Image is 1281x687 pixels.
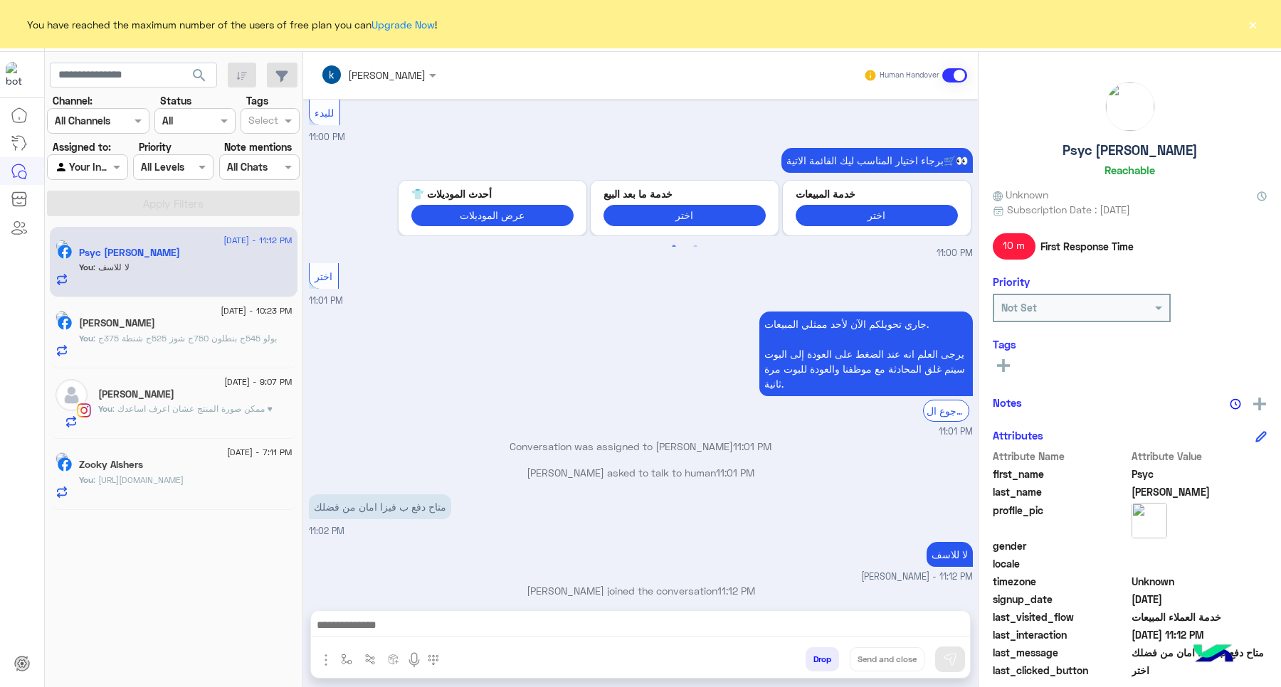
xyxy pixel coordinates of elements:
span: 10 m [993,233,1035,259]
h5: Alaa Mahmoud [98,388,174,400]
img: send voice note [406,651,423,669]
button: Apply Filters [47,191,300,216]
p: خدمة ما بعد البيع [603,186,766,201]
small: Human Handover [880,70,939,81]
span: 11:01 PM [939,425,973,439]
h5: Psyc Rosol [79,247,180,259]
p: 15/9/2025, 11:02 PM [309,494,451,519]
span: You [79,262,93,272]
span: last_name [993,484,1129,499]
span: Psyc [1132,467,1267,481]
h5: Zooky Alshers [79,459,143,471]
span: [DATE] - 10:23 PM [221,304,292,317]
span: 11:01 PM [733,440,771,452]
img: picture [56,240,68,252]
label: Priority [139,139,172,154]
span: https://eagle.com.eg/collections/jeans [93,474,184,485]
span: 11:01 PM [309,295,343,306]
span: Attribute Value [1132,449,1267,464]
span: Attribute Name [993,449,1129,464]
span: [DATE] - 7:11 PM [227,446,292,459]
img: picture [1106,82,1154,131]
h5: Psyc [PERSON_NAME] [1063,142,1198,159]
img: 713415422032625 [6,62,31,87]
span: [DATE] - 11:12 PM [223,234,292,247]
a: Upgrade Now [371,18,435,31]
h6: Reachable [1105,164,1155,176]
span: ممكن صورة المنتج عشان اعرف اساعدك ♥ [112,403,273,414]
p: 15/9/2025, 11:00 PM [781,148,973,173]
img: Trigger scenario [364,654,376,665]
span: timezone [993,574,1129,589]
span: null [1132,556,1267,571]
span: [PERSON_NAME] - 11:12 PM [861,570,973,584]
span: خدمة العملاء المبيعات [1132,609,1267,624]
div: Select [246,112,278,131]
img: add [1253,398,1266,410]
h6: Notes [993,396,1022,409]
span: first_name [993,467,1129,481]
span: gender [993,538,1129,553]
p: أحدث الموديلات 👕 [411,186,574,201]
span: locale [993,556,1129,571]
button: عرض الموديلات [411,205,574,225]
p: 15/9/2025, 11:01 PM [759,311,973,396]
button: create order [382,647,406,671]
span: null [1132,538,1267,553]
span: You have reached the maximum number of the users of free plan you can ! [27,17,437,32]
span: [DATE] - 9:07 PM [224,376,292,388]
img: Instagram [77,403,91,417]
h6: Tags [993,338,1267,351]
img: notes [1230,398,1241,410]
label: Note mentions [224,139,292,154]
img: picture [56,452,68,465]
span: last_message [993,645,1129,660]
span: Unknown [993,187,1048,202]
h5: Mohamed Talat [79,317,155,329]
span: You [79,333,93,343]
span: Rosol [1132,484,1267,499]
p: [PERSON_NAME] joined the conversation [309,583,973,598]
img: Facebook [58,457,72,472]
img: send message [943,652,957,666]
span: You [98,403,112,414]
button: اختر [796,205,958,225]
button: 1 of 2 [667,240,681,254]
span: profile_pic [993,503,1129,536]
span: search [191,67,208,84]
button: Trigger scenario [359,647,382,671]
img: picture [56,311,68,324]
p: [PERSON_NAME] asked to talk to human [309,465,973,480]
button: 2 of 2 [688,240,702,254]
p: خدمة المبيعات [796,186,958,201]
span: 11:00 PM [937,247,973,260]
img: make a call [428,654,439,666]
img: select flow [341,654,352,665]
span: لا للاسف [93,262,130,272]
span: متاح دفع ب فيزا امان من فضلك [1132,645,1267,660]
img: Facebook [58,245,72,259]
img: create order [388,654,399,665]
span: 11:01 PM [716,467,754,479]
p: Conversation was assigned to [PERSON_NAME] [309,439,973,454]
img: Facebook [58,316,72,330]
button: × [1245,17,1260,31]
span: last_clicked_button [993,663,1129,678]
span: اختر [1132,663,1267,678]
button: Drop [806,647,839,671]
label: Assigned to: [53,139,111,154]
span: Subscription Date : [DATE] [1007,202,1130,217]
span: First Response Time [1040,239,1134,254]
span: Unknown [1132,574,1267,589]
span: You [79,474,93,485]
span: last_visited_flow [993,609,1129,624]
span: 11:00 PM [309,132,345,142]
img: defaultAdmin.png [56,379,88,411]
h6: Priority [993,275,1030,288]
span: للبدء [315,107,334,119]
button: Send and close [850,647,924,671]
span: اختر [315,270,332,282]
span: بولو 545ج بنطلون 750ج شوز 525ج شنطة 375ج [93,333,277,343]
span: signup_date [993,592,1129,607]
div: الرجوع ال Bot [923,400,969,422]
